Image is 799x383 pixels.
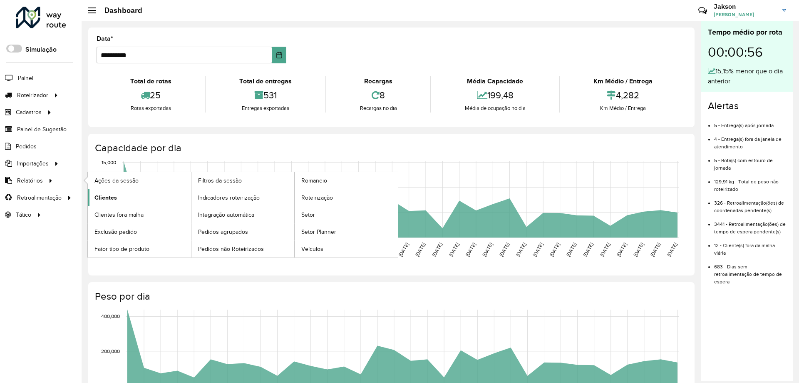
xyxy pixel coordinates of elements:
h4: Capacidade por dia [95,142,686,154]
a: Pedidos agrupados [191,223,295,240]
a: Setor Planner [295,223,398,240]
text: [DATE] [582,242,594,258]
div: 00:00:56 [708,38,786,66]
h4: Alertas [708,100,786,112]
h2: Dashboard [96,6,142,15]
text: [DATE] [666,242,678,258]
div: Km Médio / Entrega [562,104,684,113]
div: Recargas no dia [328,104,428,113]
div: 199,48 [433,86,557,104]
span: [PERSON_NAME] [714,11,776,18]
li: 683 - Dias sem retroalimentação de tempo de espera [714,257,786,285]
text: [DATE] [599,242,611,258]
span: Relatórios [17,176,43,185]
li: 129,91 kg - Total de peso não roteirizado [714,172,786,193]
span: Integração automática [198,210,254,219]
span: Cadastros [16,108,42,117]
text: [DATE] [481,242,494,258]
div: Média de ocupação no dia [433,104,557,113]
text: [DATE] [565,242,577,258]
span: Clientes [94,193,117,202]
a: Ações da sessão [88,172,191,189]
li: 3441 - Retroalimentação(ões) de tempo de espera pendente(s) [714,214,786,235]
span: Setor Planner [301,228,336,236]
div: Tempo médio por rota [708,27,786,38]
text: [DATE] [414,242,426,258]
a: Exclusão pedido [88,223,191,240]
a: Clientes fora malha [88,206,191,223]
text: [DATE] [548,242,561,258]
span: Pedidos não Roteirizados [198,245,264,253]
text: [DATE] [448,242,460,258]
div: 8 [328,86,428,104]
a: Roteirização [295,189,398,206]
a: Romaneio [295,172,398,189]
div: Km Médio / Entrega [562,76,684,86]
label: Simulação [25,45,57,55]
a: Veículos [295,240,398,257]
li: 12 - Cliente(s) fora da malha viária [714,235,786,257]
label: Data [97,34,113,44]
span: Roteirização [301,193,333,202]
text: 400,000 [101,314,120,319]
a: Filtros da sessão [191,172,295,189]
div: Rotas exportadas [99,104,203,113]
span: Filtros da sessão [198,176,242,185]
text: [DATE] [649,242,661,258]
div: 15,15% menor que o dia anterior [708,66,786,86]
div: 25 [99,86,203,104]
li: 5 - Rota(s) com estouro de jornada [714,150,786,172]
span: Retroalimentação [17,193,62,202]
a: Setor [295,206,398,223]
text: [DATE] [515,242,527,258]
text: [DATE] [397,242,409,258]
h4: Peso por dia [95,290,686,303]
a: Integração automática [191,206,295,223]
li: 5 - Entrega(s) após jornada [714,115,786,129]
span: Pedidos [16,142,37,151]
span: Veículos [301,245,323,253]
div: 531 [208,86,323,104]
div: Entregas exportadas [208,104,323,113]
text: [DATE] [464,242,476,258]
text: [DATE] [498,242,510,258]
a: Fator tipo de produto [88,240,191,257]
span: Ações da sessão [94,176,139,185]
text: 15,000 [102,160,116,165]
div: Total de entregas [208,76,323,86]
span: Romaneio [301,176,327,185]
a: Indicadores roteirização [191,189,295,206]
span: Fator tipo de produto [94,245,149,253]
div: 4,282 [562,86,684,104]
span: Importações [17,159,49,168]
span: Painel de Sugestão [17,125,67,134]
span: Setor [301,210,315,219]
text: [DATE] [615,242,628,258]
h3: Jakson [714,3,776,10]
span: Tático [16,210,31,219]
a: Contato Rápido [694,2,712,20]
span: Roteirizador [17,91,48,100]
button: Choose Date [272,47,287,63]
span: Clientes fora malha [94,210,144,219]
div: Total de rotas [99,76,203,86]
text: 200,000 [101,348,120,354]
span: Pedidos agrupados [198,228,248,236]
div: Recargas [328,76,428,86]
span: Painel [18,74,33,83]
text: [DATE] [431,242,443,258]
li: 4 - Entrega(s) fora da janela de atendimento [714,129,786,150]
div: Média Capacidade [433,76,557,86]
text: [DATE] [532,242,544,258]
li: 326 - Retroalimentação(ões) de coordenadas pendente(s) [714,193,786,214]
a: Pedidos não Roteirizados [191,240,295,257]
a: Clientes [88,189,191,206]
span: Indicadores roteirização [198,193,260,202]
text: [DATE] [633,242,645,258]
span: Exclusão pedido [94,228,137,236]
